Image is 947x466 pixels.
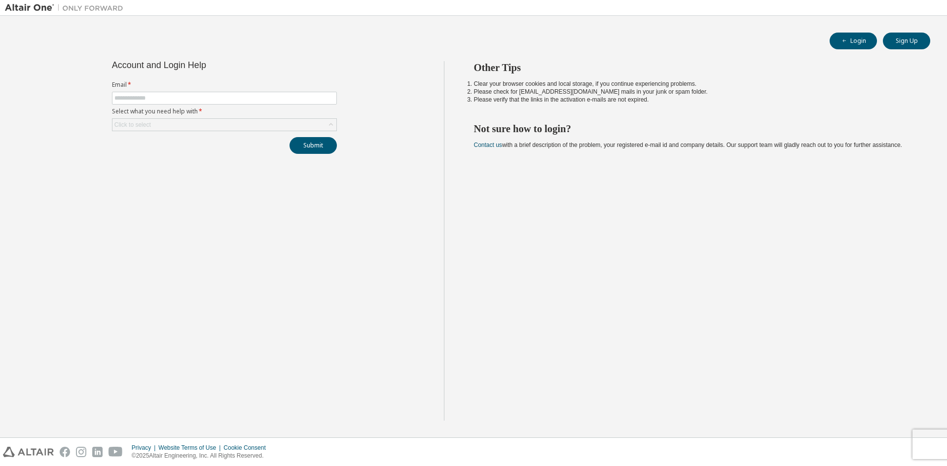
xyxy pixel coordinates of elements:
div: Click to select [114,121,151,129]
h2: Not sure how to login? [474,122,913,135]
img: facebook.svg [60,447,70,457]
img: youtube.svg [109,447,123,457]
div: Click to select [112,119,336,131]
p: © 2025 Altair Engineering, Inc. All Rights Reserved. [132,452,272,460]
div: Cookie Consent [223,444,271,452]
img: linkedin.svg [92,447,103,457]
div: Website Terms of Use [158,444,223,452]
span: with a brief description of the problem, your registered e-mail id and company details. Our suppo... [474,142,902,148]
img: instagram.svg [76,447,86,457]
button: Submit [290,137,337,154]
li: Clear your browser cookies and local storage, if you continue experiencing problems. [474,80,913,88]
div: Privacy [132,444,158,452]
img: altair_logo.svg [3,447,54,457]
img: Altair One [5,3,128,13]
li: Please check for [EMAIL_ADDRESS][DOMAIN_NAME] mails in your junk or spam folder. [474,88,913,96]
button: Sign Up [883,33,930,49]
div: Account and Login Help [112,61,292,69]
button: Login [830,33,877,49]
label: Email [112,81,337,89]
label: Select what you need help with [112,108,337,115]
a: Contact us [474,142,502,148]
li: Please verify that the links in the activation e-mails are not expired. [474,96,913,104]
h2: Other Tips [474,61,913,74]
